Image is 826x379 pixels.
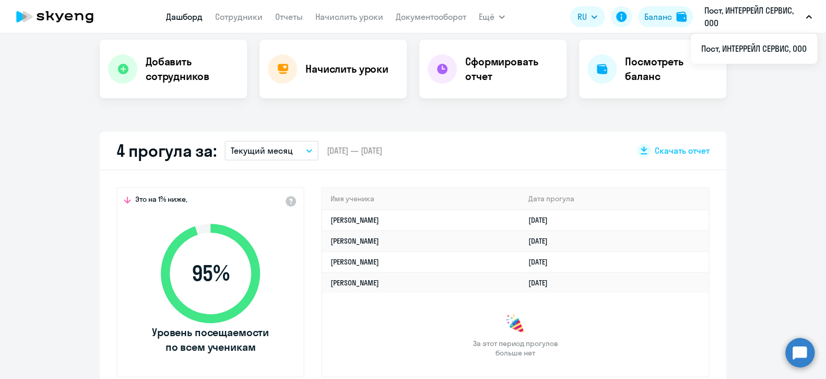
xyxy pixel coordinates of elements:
[396,12,466,22] a: Документооборот
[331,236,379,246] a: [PERSON_NAME]
[528,215,556,225] a: [DATE]
[231,144,293,157] p: Текущий месяц
[322,188,520,210] th: Имя ученика
[166,12,203,22] a: Дашборд
[331,257,379,267] a: [PERSON_NAME]
[691,33,817,64] ul: Ещё
[479,6,505,27] button: Ещё
[699,4,817,29] button: Пост, ИНТЕРРЕЙЛ СЕРВИС, ООО
[150,325,270,354] span: Уровень посещаемости по всем ученикам
[471,339,559,358] span: За этот период прогулов больше нет
[215,12,263,22] a: Сотрудники
[655,145,710,156] span: Скачать отчет
[577,10,587,23] span: RU
[520,188,709,210] th: Дата прогула
[704,4,801,29] p: Пост, ИНТЕРРЕЙЛ СЕРВИС, ООО
[150,261,270,286] span: 95 %
[305,62,388,76] h4: Начислить уроки
[327,145,382,156] span: [DATE] — [DATE]
[676,12,687,22] img: balance
[465,54,558,84] h4: Сформировать отчет
[528,257,556,267] a: [DATE]
[528,236,556,246] a: [DATE]
[479,10,494,23] span: Ещё
[225,141,318,160] button: Текущий месяц
[505,314,526,335] img: congrats
[644,10,672,23] div: Баланс
[315,12,383,22] a: Начислить уроки
[528,278,556,288] a: [DATE]
[570,6,605,27] button: RU
[116,140,216,161] h2: 4 прогула за:
[331,278,379,288] a: [PERSON_NAME]
[146,54,239,84] h4: Добавить сотрудников
[275,12,303,22] a: Отчеты
[135,194,187,207] span: Это на 1% ниже,
[625,54,718,84] h4: Посмотреть баланс
[638,6,693,27] button: Балансbalance
[331,215,379,225] a: [PERSON_NAME]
